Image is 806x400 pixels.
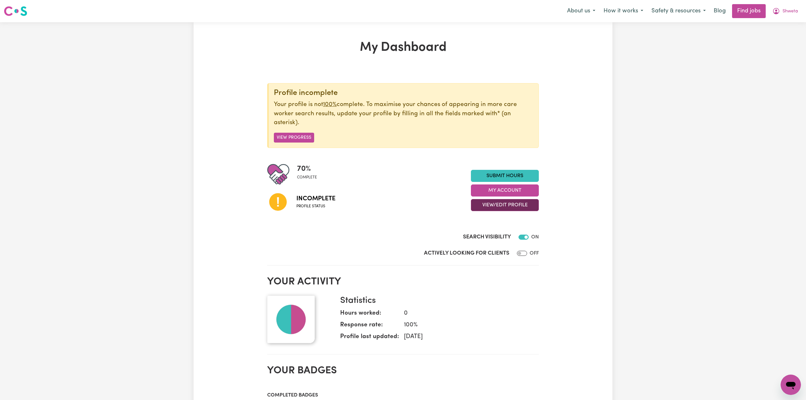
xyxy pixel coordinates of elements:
h2: Your activity [267,276,539,288]
span: Incomplete [296,194,335,203]
p: Your profile is not complete. To maximise your chances of appearing in more care worker search re... [274,100,533,128]
span: OFF [530,251,539,256]
span: Profile status [296,203,335,209]
a: Blog [710,4,730,18]
h1: My Dashboard [267,40,539,55]
button: How it works [599,4,647,18]
img: Your profile picture [267,296,315,343]
dd: 0 [399,309,534,318]
h3: Completed badges [267,392,539,398]
img: Careseekers logo [4,5,27,17]
dd: 100 % [399,321,534,330]
span: 70 % [297,163,317,175]
span: Shweta [783,8,798,15]
button: View Progress [274,133,314,143]
label: Search Visibility [463,233,511,241]
span: ON [531,235,539,240]
h3: Statistics [340,296,534,306]
dt: Response rate: [340,321,399,332]
div: Profile completeness: 70% [297,163,322,185]
a: Find jobs [732,4,766,18]
dt: Profile last updated: [340,332,399,344]
span: complete [297,175,317,180]
h2: Your badges [267,365,539,377]
dd: [DATE] [399,332,534,342]
u: 100% [323,102,337,108]
iframe: Button to launch messaging window [781,375,801,395]
button: About us [563,4,599,18]
a: Careseekers logo [4,4,27,18]
dt: Hours worked: [340,309,399,321]
div: Profile incomplete [274,89,533,98]
a: Submit Hours [471,170,539,182]
button: View/Edit Profile [471,199,539,211]
label: Actively Looking for Clients [424,249,509,257]
button: My Account [471,184,539,197]
button: Safety & resources [647,4,710,18]
button: My Account [768,4,802,18]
